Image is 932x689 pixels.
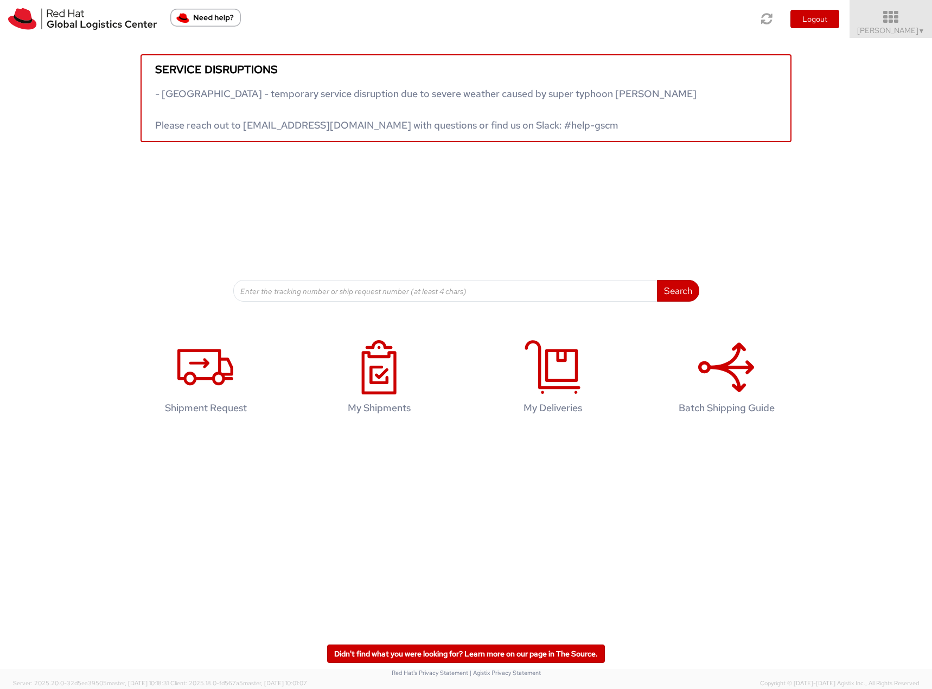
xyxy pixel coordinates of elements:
span: master, [DATE] 10:01:07 [243,679,307,687]
span: Server: 2025.20.0-32d5ea39505 [13,679,169,687]
img: rh-logistics-00dfa346123c4ec078e1.svg [8,8,157,30]
a: Didn't find what you were looking for? Learn more on our page in The Source. [327,645,605,663]
a: | Agistix Privacy Statement [470,669,541,677]
span: Client: 2025.18.0-fd567a5 [170,679,307,687]
a: Red Hat's Privacy Statement [392,669,468,677]
h4: Batch Shipping Guide [656,403,796,413]
button: Search [657,280,699,302]
h4: My Deliveries [483,403,623,413]
h4: My Shipments [309,403,449,413]
span: Copyright © [DATE]-[DATE] Agistix Inc., All Rights Reserved [760,679,919,688]
button: Need help? [170,9,241,27]
input: Enter the tracking number or ship request number (at least 4 chars) [233,280,657,302]
span: ▼ [918,27,925,35]
button: Logout [790,10,839,28]
a: Shipment Request [124,329,287,430]
a: My Shipments [298,329,461,430]
a: Service disruptions - [GEOGRAPHIC_DATA] - temporary service disruption due to severe weather caus... [141,54,791,142]
span: master, [DATE] 10:18:31 [107,679,169,687]
h5: Service disruptions [155,63,777,75]
h4: Shipment Request [136,403,276,413]
a: Batch Shipping Guide [645,329,808,430]
span: - [GEOGRAPHIC_DATA] - temporary service disruption due to severe weather caused by super typhoon ... [155,87,697,131]
a: My Deliveries [471,329,634,430]
span: [PERSON_NAME] [857,25,925,35]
